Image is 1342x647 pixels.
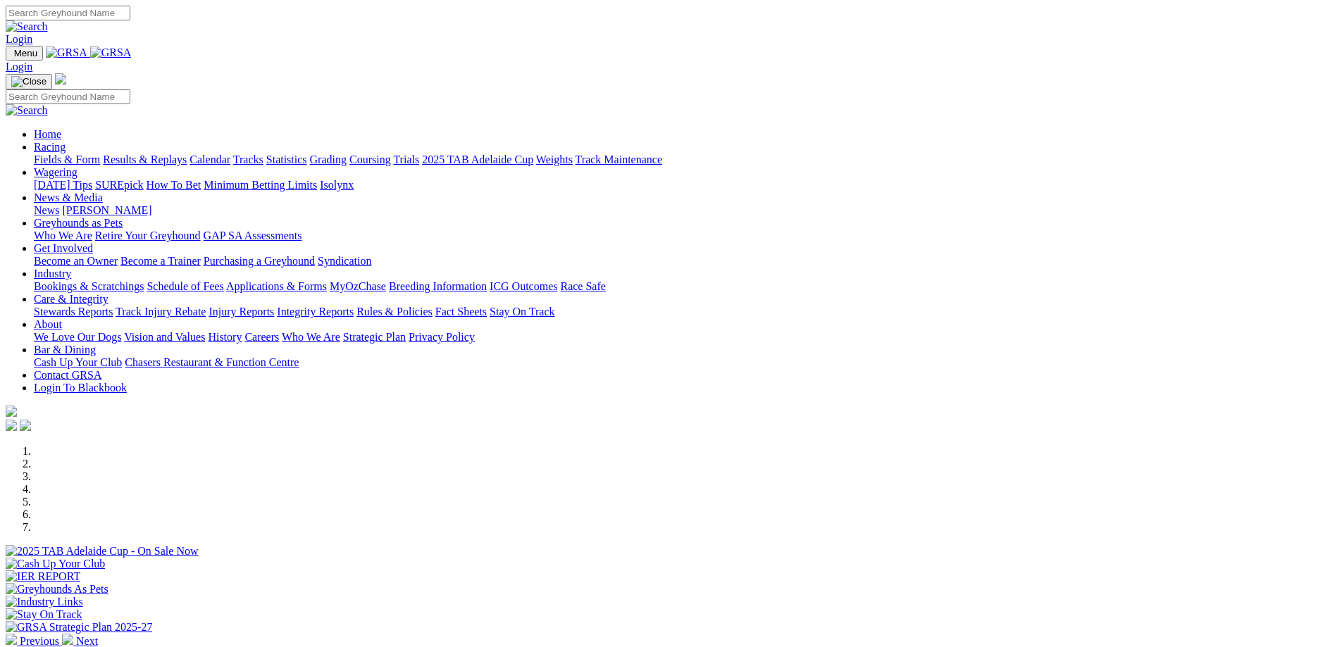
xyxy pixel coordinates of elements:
a: History [208,331,242,343]
a: ICG Outcomes [490,280,557,292]
span: Menu [14,48,37,58]
a: We Love Our Dogs [34,331,121,343]
a: Breeding Information [389,280,487,292]
a: Statistics [266,153,307,165]
button: Toggle navigation [6,46,43,61]
a: Next [62,635,98,647]
a: About [34,318,62,330]
a: News & Media [34,191,103,203]
a: SUREpick [95,179,143,191]
a: Syndication [318,255,371,267]
a: Bar & Dining [34,344,96,356]
a: News [34,204,59,216]
a: Home [34,128,61,140]
a: Track Maintenance [576,153,662,165]
a: Fact Sheets [435,306,487,318]
img: GRSA [90,46,132,59]
img: logo-grsa-white.png [6,406,17,417]
a: Calendar [190,153,230,165]
a: Cash Up Your Club [34,356,122,368]
img: 2025 TAB Adelaide Cup - On Sale Now [6,545,199,558]
a: [DATE] Tips [34,179,92,191]
a: Contact GRSA [34,369,101,381]
a: Integrity Reports [277,306,354,318]
a: Care & Integrity [34,293,108,305]
a: Stewards Reports [34,306,113,318]
a: Tracks [233,153,263,165]
a: Isolynx [320,179,354,191]
a: Purchasing a Greyhound [204,255,315,267]
img: facebook.svg [6,420,17,431]
input: Search [6,6,130,20]
a: Stay On Track [490,306,554,318]
a: Login [6,33,32,45]
a: Race Safe [560,280,605,292]
div: Wagering [34,179,1336,191]
img: IER REPORT [6,570,80,583]
img: Cash Up Your Club [6,558,105,570]
a: Results & Replays [103,153,187,165]
a: Weights [536,153,573,165]
a: Become an Owner [34,255,118,267]
div: Industry [34,280,1336,293]
a: Retire Your Greyhound [95,230,201,241]
a: Strategic Plan [343,331,406,343]
a: Trials [393,153,419,165]
a: 2025 TAB Adelaide Cup [422,153,533,165]
span: Next [76,635,98,647]
img: GRSA [46,46,87,59]
a: Coursing [349,153,391,165]
a: Privacy Policy [409,331,475,343]
a: Applications & Forms [226,280,327,292]
div: Care & Integrity [34,306,1336,318]
button: Toggle navigation [6,74,52,89]
img: chevron-right-pager-white.svg [62,634,73,645]
input: Search [6,89,130,104]
a: Injury Reports [209,306,274,318]
div: About [34,331,1336,344]
a: Login [6,61,32,73]
img: GRSA Strategic Plan 2025-27 [6,621,152,634]
a: Become a Trainer [120,255,201,267]
a: Wagering [34,166,77,178]
img: chevron-left-pager-white.svg [6,634,17,645]
img: logo-grsa-white.png [55,73,66,84]
span: Previous [20,635,59,647]
a: Minimum Betting Limits [204,179,317,191]
a: Previous [6,635,62,647]
a: Greyhounds as Pets [34,217,123,229]
a: Who We Are [282,331,340,343]
a: Grading [310,153,347,165]
a: [PERSON_NAME] [62,204,151,216]
img: twitter.svg [20,420,31,431]
a: GAP SA Assessments [204,230,302,241]
a: Racing [34,141,66,153]
div: Bar & Dining [34,356,1336,369]
div: Greyhounds as Pets [34,230,1336,242]
img: Search [6,20,48,33]
img: Industry Links [6,596,83,608]
div: Racing [34,153,1336,166]
a: Chasers Restaurant & Function Centre [125,356,299,368]
a: Rules & Policies [356,306,433,318]
a: Careers [244,331,279,343]
a: How To Bet [147,179,201,191]
div: News & Media [34,204,1336,217]
a: Track Injury Rebate [116,306,206,318]
a: Schedule of Fees [147,280,223,292]
img: Search [6,104,48,117]
a: MyOzChase [330,280,386,292]
a: Fields & Form [34,153,100,165]
a: Who We Are [34,230,92,241]
a: Industry [34,268,71,279]
a: Get Involved [34,242,93,254]
div: Get Involved [34,255,1336,268]
a: Bookings & Scratchings [34,280,144,292]
img: Greyhounds As Pets [6,583,108,596]
img: Close [11,76,46,87]
img: Stay On Track [6,608,82,621]
a: Login To Blackbook [34,382,127,394]
a: Vision and Values [124,331,205,343]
